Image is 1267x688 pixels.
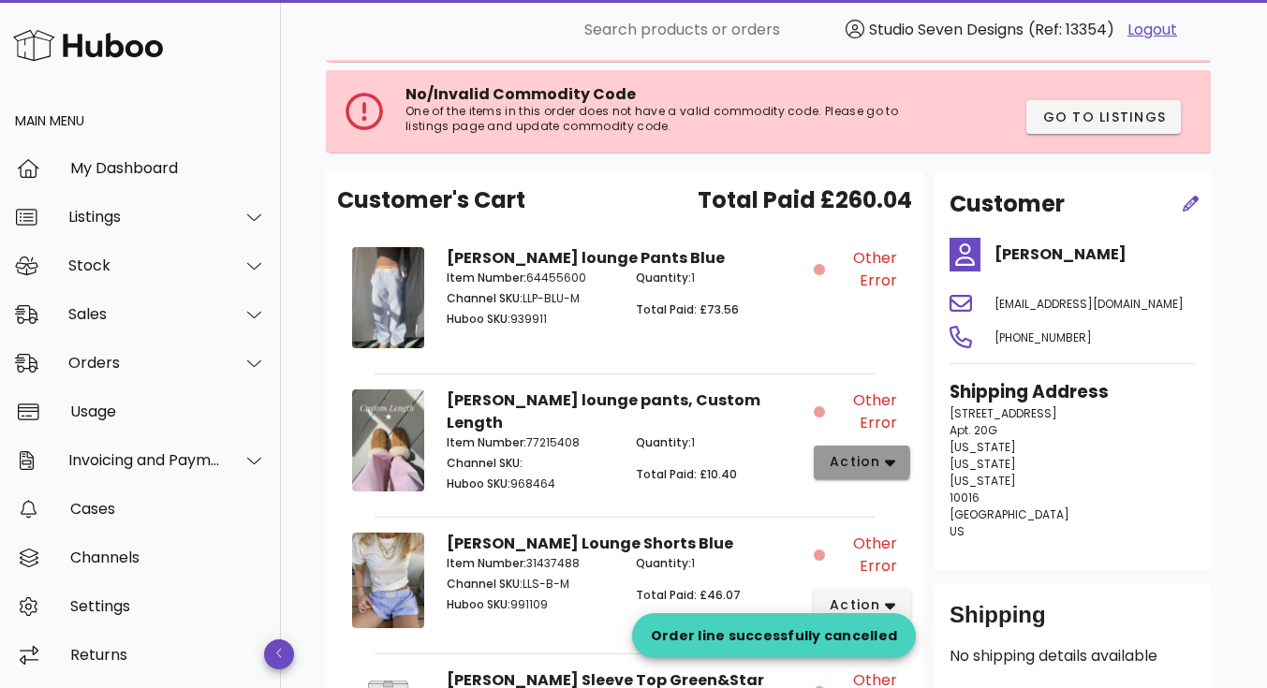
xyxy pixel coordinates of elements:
span: Huboo SKU: [447,311,510,327]
p: One of the items in this order does not have a valid commodity code. Please go to listings page a... [405,104,935,134]
span: Apt. 20G [950,422,997,438]
span: No/Invalid Commodity Code [405,83,636,105]
span: Other Error [829,247,897,292]
div: Invoicing and Payments [68,451,221,469]
span: Channel SKU: [447,576,523,592]
span: Huboo SKU: [447,476,510,491]
div: Returns [70,646,266,664]
p: 991109 [447,596,613,613]
span: [GEOGRAPHIC_DATA] [950,506,1069,522]
span: Item Number: [447,555,526,571]
div: Stock [68,256,221,274]
span: [PHONE_NUMBER] [994,329,1092,345]
p: No shipping details available [950,645,1196,667]
div: Shipping [950,600,1196,645]
span: Other Error [829,533,897,578]
div: Order line successfully cancelled [632,626,916,645]
strong: [PERSON_NAME] lounge pants, Custom Length [447,389,760,433]
span: [US_STATE] [950,456,1016,472]
span: Go to Listings [1041,108,1166,127]
button: Go to Listings [1026,100,1181,134]
h2: Customer [950,187,1065,221]
span: [STREET_ADDRESS] [950,405,1057,421]
div: Usage [70,403,266,420]
p: 31437488 [447,555,613,572]
span: Quantity: [636,270,691,285]
p: 939911 [447,311,613,328]
span: action [829,595,881,615]
h4: [PERSON_NAME] [994,243,1196,266]
span: Item Number: [447,270,526,285]
p: 1 [636,555,803,572]
p: 64455600 [447,270,613,286]
p: LLP-BLU-M [447,290,613,307]
span: Other Error [829,389,897,434]
span: Quantity: [636,434,691,450]
span: Quantity: [636,555,691,571]
img: Huboo Logo [13,25,163,66]
span: Channel SKU: [447,455,523,471]
span: Total Paid: £73.56 [636,301,739,317]
p: 1 [636,270,803,286]
span: [US_STATE] [950,439,1016,455]
span: Total Paid: £46.07 [636,587,741,603]
img: Product Image [352,533,424,629]
span: Channel SKU: [447,290,523,306]
button: action [814,589,910,622]
span: Customer's Cart [337,183,525,217]
span: Total Paid £260.04 [698,183,912,217]
img: Product Image [352,247,424,348]
h3: Shipping Address [950,379,1196,405]
span: action [829,452,881,472]
span: [US_STATE] [950,473,1016,489]
div: Listings [68,208,221,226]
span: Item Number: [447,434,526,450]
strong: [PERSON_NAME] lounge Pants Blue [447,247,725,269]
span: (Ref: 13354) [1028,19,1114,40]
span: Huboo SKU: [447,596,510,612]
div: Orders [68,354,221,372]
button: action [814,446,910,479]
p: LLS-B-M [447,576,613,593]
a: Logout [1127,19,1177,41]
span: 10016 [950,490,980,505]
span: [EMAIL_ADDRESS][DOMAIN_NAME] [994,296,1184,312]
div: Channels [70,549,266,566]
div: Sales [68,305,221,323]
p: 968464 [447,476,613,492]
p: 1 [636,434,803,451]
span: Studio Seven Designs [869,19,1024,40]
div: Settings [70,597,266,615]
p: 77215408 [447,434,613,451]
span: Total Paid: £10.40 [636,466,737,482]
img: Product Image [352,389,424,491]
span: US [950,523,965,539]
div: Cases [70,500,266,518]
div: My Dashboard [70,159,266,177]
strong: [PERSON_NAME] Lounge Shorts Blue [447,533,733,554]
